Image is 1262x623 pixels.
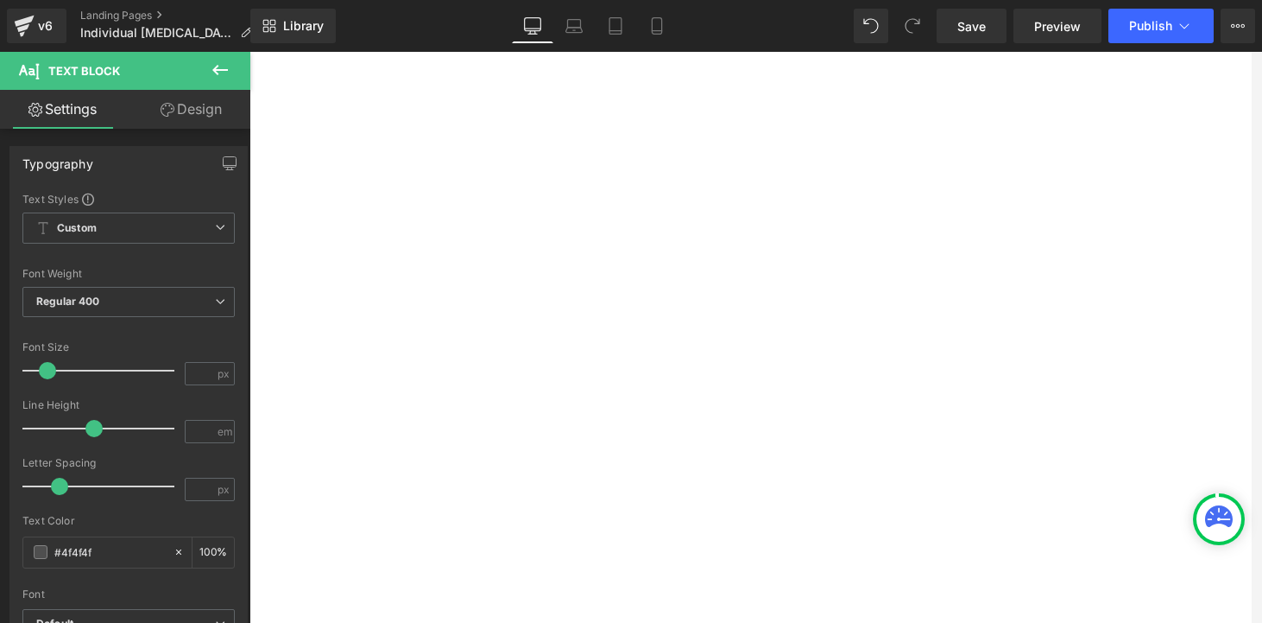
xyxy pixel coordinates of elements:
[1013,9,1101,43] a: Preview
[22,147,93,171] div: Typography
[895,9,930,43] button: Redo
[218,368,232,379] span: px
[22,399,235,411] div: Line Height
[36,295,100,308] b: Regular 400
[1221,9,1255,43] button: More
[218,426,232,437] span: em
[1108,9,1214,43] button: Publish
[636,9,678,43] a: Mobile
[1129,19,1172,33] span: Publish
[80,26,233,40] span: Individual [MEDICAL_DATA]
[512,9,553,43] a: Desktop
[854,9,888,43] button: Undo
[250,9,336,43] a: New Library
[553,9,595,43] a: Laptop
[218,484,232,495] span: px
[22,588,235,601] div: Font
[22,341,235,353] div: Font Size
[48,64,120,78] span: Text Block
[1034,17,1081,35] span: Preview
[22,515,235,527] div: Text Color
[80,9,266,22] a: Landing Pages
[957,17,986,35] span: Save
[57,221,97,236] b: Custom
[595,9,636,43] a: Tablet
[54,543,165,562] input: Color
[129,90,254,129] a: Design
[192,537,234,568] div: %
[22,192,235,206] div: Text Styles
[22,457,235,469] div: Letter Spacing
[35,15,56,37] div: v6
[22,268,235,280] div: Font Weight
[283,18,324,34] span: Library
[7,9,66,43] a: v6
